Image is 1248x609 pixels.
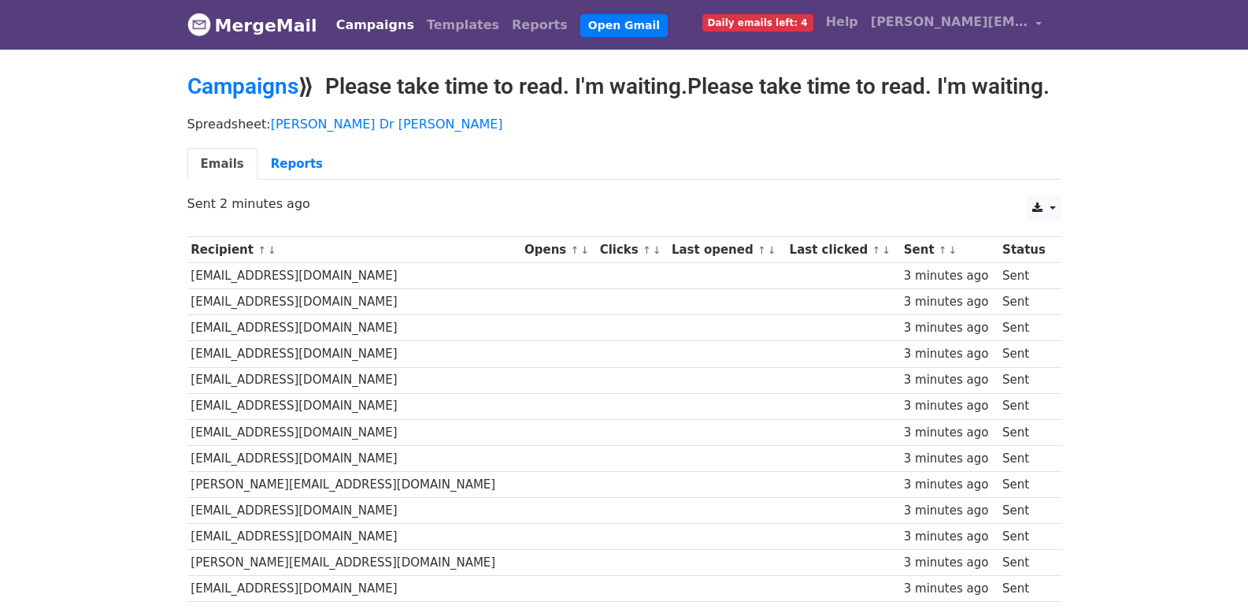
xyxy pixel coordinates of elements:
div: 3 minutes ago [904,345,995,363]
a: ↑ [939,244,947,256]
td: [PERSON_NAME][EMAIL_ADDRESS][DOMAIN_NAME] [187,471,521,497]
img: MergeMail logo [187,13,211,36]
a: Emails [187,148,257,180]
td: Sent [998,393,1053,419]
a: ↑ [571,244,580,256]
p: Spreadsheet: [187,116,1061,132]
div: 3 minutes ago [904,371,995,389]
td: [EMAIL_ADDRESS][DOMAIN_NAME] [187,289,521,315]
a: ↓ [653,244,661,256]
td: Sent [998,419,1053,445]
a: MergeMail [187,9,317,42]
a: ↑ [757,244,766,256]
td: Sent [998,471,1053,497]
a: Campaigns [330,9,420,41]
a: Open Gmail [580,14,668,37]
p: Sent 2 minutes ago [187,195,1061,212]
div: 3 minutes ago [904,267,995,285]
td: [PERSON_NAME][EMAIL_ADDRESS][DOMAIN_NAME] [187,550,521,576]
td: Sent [998,550,1053,576]
a: [PERSON_NAME][EMAIL_ADDRESS][DOMAIN_NAME] [865,6,1049,43]
th: Status [998,237,1053,263]
td: [EMAIL_ADDRESS][DOMAIN_NAME] [187,576,521,602]
a: Templates [420,9,505,41]
div: 3 minutes ago [904,502,995,520]
th: Sent [900,237,998,263]
a: ↓ [268,244,276,256]
td: [EMAIL_ADDRESS][DOMAIN_NAME] [187,498,521,524]
div: 3 minutes ago [904,450,995,468]
span: Daily emails left: 4 [702,14,813,32]
div: 3 minutes ago [904,554,995,572]
div: 3 minutes ago [904,528,995,546]
a: [PERSON_NAME] Dr [PERSON_NAME] [271,117,503,132]
a: ↓ [768,244,776,256]
a: ↑ [872,244,880,256]
th: Clicks [596,237,668,263]
td: [EMAIL_ADDRESS][DOMAIN_NAME] [187,263,521,289]
th: Opens [520,237,596,263]
span: [PERSON_NAME][EMAIL_ADDRESS][DOMAIN_NAME] [871,13,1028,32]
td: Sent [998,524,1053,550]
div: 3 minutes ago [904,397,995,415]
td: [EMAIL_ADDRESS][DOMAIN_NAME] [187,367,521,393]
a: ↓ [580,244,589,256]
div: 3 minutes ago [904,580,995,598]
td: Sent [998,289,1053,315]
div: 3 minutes ago [904,293,995,311]
a: Help [820,6,865,38]
div: 3 minutes ago [904,319,995,337]
td: Sent [998,367,1053,393]
a: ↓ [882,244,891,256]
th: Last opened [668,237,786,263]
td: Sent [998,576,1053,602]
a: Daily emails left: 4 [696,6,820,38]
a: ↓ [949,244,957,256]
a: ↑ [643,244,651,256]
th: Last clicked [786,237,900,263]
a: Reports [505,9,574,41]
th: Recipient [187,237,521,263]
td: [EMAIL_ADDRESS][DOMAIN_NAME] [187,315,521,341]
td: Sent [998,315,1053,341]
td: Sent [998,498,1053,524]
td: [EMAIL_ADDRESS][DOMAIN_NAME] [187,393,521,419]
div: 3 minutes ago [904,476,995,494]
td: Sent [998,263,1053,289]
td: [EMAIL_ADDRESS][DOMAIN_NAME] [187,419,521,445]
td: Sent [998,445,1053,471]
h2: ⟫ Please take time to read. I'm waiting.Please take time to read. I'm waiting. [187,73,1061,100]
td: [EMAIL_ADDRESS][DOMAIN_NAME] [187,341,521,367]
a: Campaigns [187,73,298,99]
td: [EMAIL_ADDRESS][DOMAIN_NAME] [187,524,521,550]
td: Sent [998,341,1053,367]
a: ↑ [257,244,266,256]
td: [EMAIL_ADDRESS][DOMAIN_NAME] [187,445,521,471]
div: 3 minutes ago [904,424,995,442]
a: Reports [257,148,336,180]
